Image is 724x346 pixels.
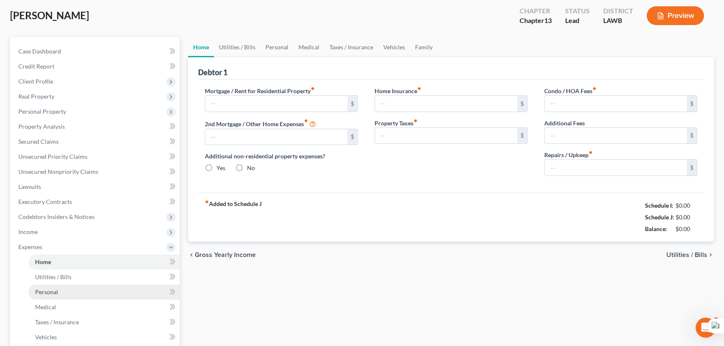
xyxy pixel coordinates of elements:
[666,252,714,258] button: Utilities / Bills chevron_right
[347,96,357,112] div: $
[28,270,180,285] a: Utilities / Bills
[205,200,262,235] strong: Added to Schedule J
[35,333,57,341] span: Vehicles
[12,179,180,194] a: Lawsuits
[324,37,378,57] a: Taxes / Insurance
[35,288,58,295] span: Personal
[545,128,687,144] input: --
[260,37,293,57] a: Personal
[413,119,418,123] i: fiber_manual_record
[707,252,714,258] i: chevron_right
[188,252,256,258] button: chevron_left Gross Yearly Income
[375,86,421,95] label: Home Insurance
[378,37,410,57] a: Vehicles
[18,243,42,250] span: Expenses
[347,129,357,145] div: $
[214,37,260,57] a: Utilities / Bills
[410,37,438,57] a: Family
[544,86,597,95] label: Condo / HOA Fees
[28,285,180,300] a: Personal
[205,200,209,204] i: fiber_manual_record
[28,300,180,315] a: Medical
[544,119,585,127] label: Additional Fees
[592,86,597,91] i: fiber_manual_record
[18,153,87,160] span: Unsecured Priority Claims
[35,273,71,280] span: Utilities / Bills
[28,330,180,345] a: Vehicles
[687,160,697,176] div: $
[198,67,227,77] div: Debtor 1
[545,96,687,112] input: --
[666,252,707,258] span: Utilities / Bills
[18,138,59,145] span: Secured Claims
[12,134,180,149] a: Secured Claims
[35,258,51,265] span: Home
[676,201,698,210] div: $0.00
[517,96,527,112] div: $
[18,228,38,235] span: Income
[375,96,517,112] input: --
[647,6,704,25] button: Preview
[18,168,98,175] span: Unsecured Nonpriority Claims
[12,149,180,164] a: Unsecured Priority Claims
[18,183,41,190] span: Lawsuits
[375,128,517,144] input: --
[217,164,225,172] label: Yes
[311,86,315,91] i: fiber_manual_record
[18,213,94,220] span: Codebtors Insiders & Notices
[603,6,633,16] div: District
[589,150,593,155] i: fiber_manual_record
[35,318,79,326] span: Taxes / Insurance
[18,48,61,55] span: Case Dashboard
[28,254,180,270] a: Home
[205,86,315,95] label: Mortgage / Rent for Residential Property
[544,150,593,159] label: Repairs / Upkeep
[713,318,719,324] span: 3
[676,225,698,233] div: $0.00
[18,108,66,115] span: Personal Property
[696,318,716,338] iframe: Intercom live chat
[247,164,255,172] label: No
[18,63,54,70] span: Credit Report
[12,164,180,179] a: Unsecured Nonpriority Claims
[645,225,667,232] strong: Balance:
[12,119,180,134] a: Property Analysis
[520,16,552,25] div: Chapter
[12,59,180,74] a: Credit Report
[205,119,316,129] label: 2nd Mortgage / Other Home Expenses
[18,78,53,85] span: Client Profile
[375,119,418,127] label: Property Taxes
[12,44,180,59] a: Case Dashboard
[205,129,347,145] input: --
[603,16,633,25] div: LAWB
[304,119,308,123] i: fiber_manual_record
[565,16,590,25] div: Lead
[687,96,697,112] div: $
[293,37,324,57] a: Medical
[545,160,687,176] input: --
[417,86,421,91] i: fiber_manual_record
[676,213,698,221] div: $0.00
[195,252,256,258] span: Gross Yearly Income
[28,315,180,330] a: Taxes / Insurance
[18,198,72,205] span: Executory Contracts
[565,6,590,16] div: Status
[10,9,89,21] span: [PERSON_NAME]
[205,96,347,112] input: --
[35,303,56,310] span: Medical
[544,16,552,24] span: 13
[645,214,674,221] strong: Schedule J:
[12,194,180,209] a: Executory Contracts
[188,37,214,57] a: Home
[18,93,54,100] span: Real Property
[687,128,697,144] div: $
[205,152,358,160] label: Additional non-residential property expenses?
[520,6,552,16] div: Chapter
[18,123,65,130] span: Property Analysis
[188,252,195,258] i: chevron_left
[517,128,527,144] div: $
[645,202,673,209] strong: Schedule I:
